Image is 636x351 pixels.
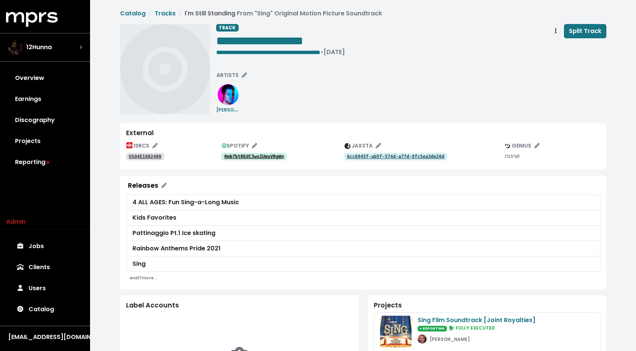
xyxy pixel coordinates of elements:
[6,131,84,152] a: Projects
[126,272,161,283] button: and17more...
[123,179,171,193] button: Releases
[216,24,239,32] span: TRACK
[216,105,256,114] small: [PERSON_NAME]
[126,129,600,137] div: External
[547,24,564,38] button: Track actions
[237,9,382,18] span: From "Sing" Original Motion Picture Soundtrack
[155,9,176,18] a: Tracks
[222,142,257,149] span: SPOTIFY
[218,84,239,105] img: 53e0e55c4548e3851a3278166196fbf9.800x800x1.jpg
[213,69,250,81] button: Edit artists
[216,35,303,47] span: Edit value
[126,194,600,210] a: 4 ALL AGES: Fun Sing-a-Long Music
[128,182,158,190] div: Releases
[6,89,84,110] a: Earnings
[217,71,247,79] span: ARTISTS
[224,154,284,159] tt: 0mb7btREdC3wuIUmuVRgWn
[505,143,511,149] img: The genius.com logo
[347,154,444,159] tt: 6cc6945f-ab5f-574d-a77d-8fc5ea3de26d
[569,27,601,35] span: Split Track
[120,24,210,114] img: Album art for this track, I'm Still Standing
[126,256,600,272] a: Sing
[6,152,84,173] a: Reporting
[6,68,84,89] a: Overview
[120,9,146,18] a: Catalog
[6,299,84,320] a: Catalog
[6,15,58,23] a: mprs logo
[6,278,84,299] a: Users
[418,316,535,325] div: Sing Film Soundtrack [Joint Royalties]
[380,316,412,347] img: ab67616d0000b27331401fd08b67307a12b5190e
[418,326,447,331] span: ● REPORTING
[126,142,132,148] img: The logo of the International Organization for Standardization
[320,48,345,56] span: • [DATE]
[129,154,161,159] tt: USQ4E1602400
[564,24,606,38] button: Split Track
[505,142,540,149] span: GENIUS
[221,153,287,160] a: 0mb7btREdC3wuIUmuVRgWn
[218,140,261,152] button: Edit spotify track identifications for this track
[374,301,600,309] div: Projects
[126,153,164,160] a: USQ4E1602400
[341,140,384,152] button: Edit jaxsta track identifications
[8,333,82,342] div: [EMAIL_ADDRESS][DOMAIN_NAME]
[430,336,470,342] small: [PERSON_NAME]
[501,140,543,152] button: Edit genius track identifications
[344,153,448,160] a: 6cc6945f-ab5f-574d-a77d-8fc5ea3de26d
[126,241,600,256] a: Rainbow Anthems Pride 2021
[216,50,320,55] span: Edit value
[344,143,350,149] img: The jaxsta.com logo
[126,301,353,309] div: Label Accounts
[120,9,606,18] nav: breadcrumb
[132,244,594,253] div: Rainbow Anthems Pride 2021
[126,210,600,226] a: Kids Favorites
[132,213,594,222] div: Kids Favorites
[6,332,84,342] button: [EMAIL_ADDRESS][DOMAIN_NAME]
[123,140,161,152] button: Edit ISRC mappings for this track
[6,257,84,278] a: Clients
[344,142,381,149] span: JAXSTA
[448,325,495,331] span: FULLY EXECUTED
[216,90,240,114] a: [PERSON_NAME]
[132,198,594,207] div: 4 ALL AGES: Fun Sing-a-Long Music
[504,152,519,160] i: none
[26,43,52,52] span: 12Hunna
[132,229,594,238] div: Pattinaggio Pt.1 Ice skating
[126,226,600,241] a: Pattinaggio Pt.1 Ice skating
[6,110,84,131] a: Discography
[418,334,427,343] img: 06113856-2e38-430f-a7e9-16258e946646.jpeg
[132,259,594,268] div: Sing
[126,142,158,149] span: ISRCS
[176,9,382,18] li: I'm Still Standing
[8,40,23,55] img: The selected account / producer
[129,275,157,281] small: and 17 more...
[6,236,84,257] a: Jobs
